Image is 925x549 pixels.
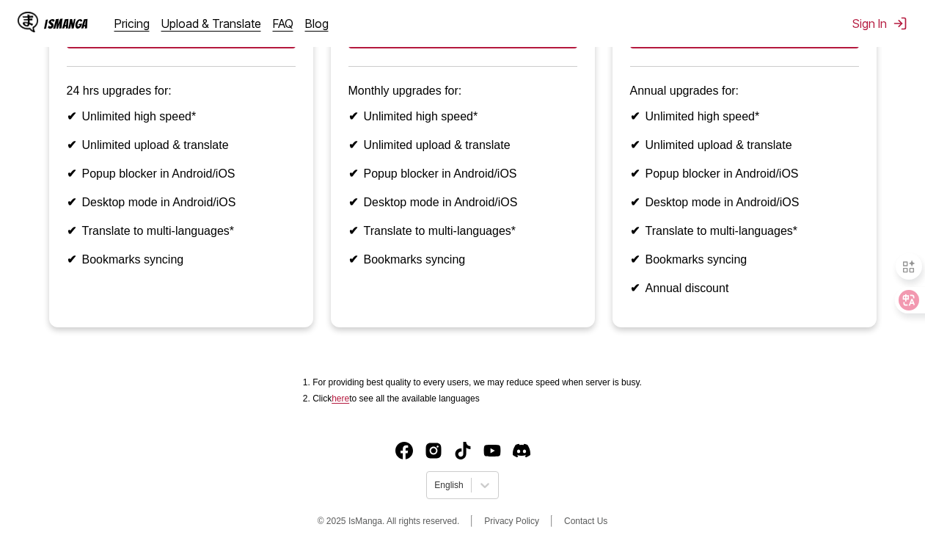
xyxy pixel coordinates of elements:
[893,16,907,31] img: Sign out
[348,84,577,98] p: Monthly upgrades for:
[630,167,640,180] b: ✔
[852,16,907,31] button: Sign In
[630,281,859,295] li: Annual discount
[425,442,442,459] a: Instagram
[67,195,296,209] li: Desktop mode in Android/iOS
[318,516,460,526] span: © 2025 IsManga. All rights reserved.
[44,17,88,31] div: IsManga
[348,224,577,238] li: Translate to multi-languages*
[67,224,296,238] li: Translate to multi-languages*
[67,253,76,266] b: ✔
[513,442,530,459] a: Discord
[67,139,76,151] b: ✔
[67,167,76,180] b: ✔
[483,442,501,459] a: Youtube
[630,195,859,209] li: Desktop mode in Android/iOS
[348,253,358,266] b: ✔
[312,393,642,404] li: Click to see all the available languages
[454,442,472,459] a: TikTok
[348,139,358,151] b: ✔
[630,167,859,181] li: Popup blocker in Android/iOS
[454,442,472,459] img: IsManga TikTok
[305,16,329,31] a: Blog
[630,84,859,98] p: Annual upgrades for:
[67,110,76,123] b: ✔
[484,516,539,526] a: Privacy Policy
[67,167,296,181] li: Popup blocker in Android/iOS
[114,16,150,31] a: Pricing
[630,138,859,152] li: Unlimited upload & translate
[630,196,640,208] b: ✔
[332,393,349,404] a: Available languages
[67,225,76,237] b: ✔
[273,16,293,31] a: FAQ
[513,442,530,459] img: IsManga Discord
[564,516,607,526] a: Contact Us
[630,253,640,266] b: ✔
[630,225,640,237] b: ✔
[434,480,436,490] input: Select language
[630,224,859,238] li: Translate to multi-languages*
[630,109,859,123] li: Unlimited high speed*
[348,138,577,152] li: Unlimited upload & translate
[348,195,577,209] li: Desktop mode in Android/iOS
[161,16,261,31] a: Upload & Translate
[483,442,501,459] img: IsManga YouTube
[67,196,76,208] b: ✔
[630,110,640,123] b: ✔
[348,252,577,266] li: Bookmarks syncing
[395,442,413,459] a: Facebook
[630,282,640,294] b: ✔
[348,110,358,123] b: ✔
[348,167,577,181] li: Popup blocker in Android/iOS
[348,196,358,208] b: ✔
[425,442,442,459] img: IsManga Instagram
[348,225,358,237] b: ✔
[630,139,640,151] b: ✔
[348,109,577,123] li: Unlimited high speed*
[630,252,859,266] li: Bookmarks syncing
[18,12,114,35] a: IsManga LogoIsManga
[67,252,296,266] li: Bookmarks syncing
[18,12,38,32] img: IsManga Logo
[312,377,642,388] li: For providing best quality to every users, we may reduce speed when server is busy.
[395,442,413,459] img: IsManga Facebook
[67,84,296,98] p: 24 hrs upgrades for:
[67,109,296,123] li: Unlimited high speed*
[348,167,358,180] b: ✔
[67,138,296,152] li: Unlimited upload & translate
